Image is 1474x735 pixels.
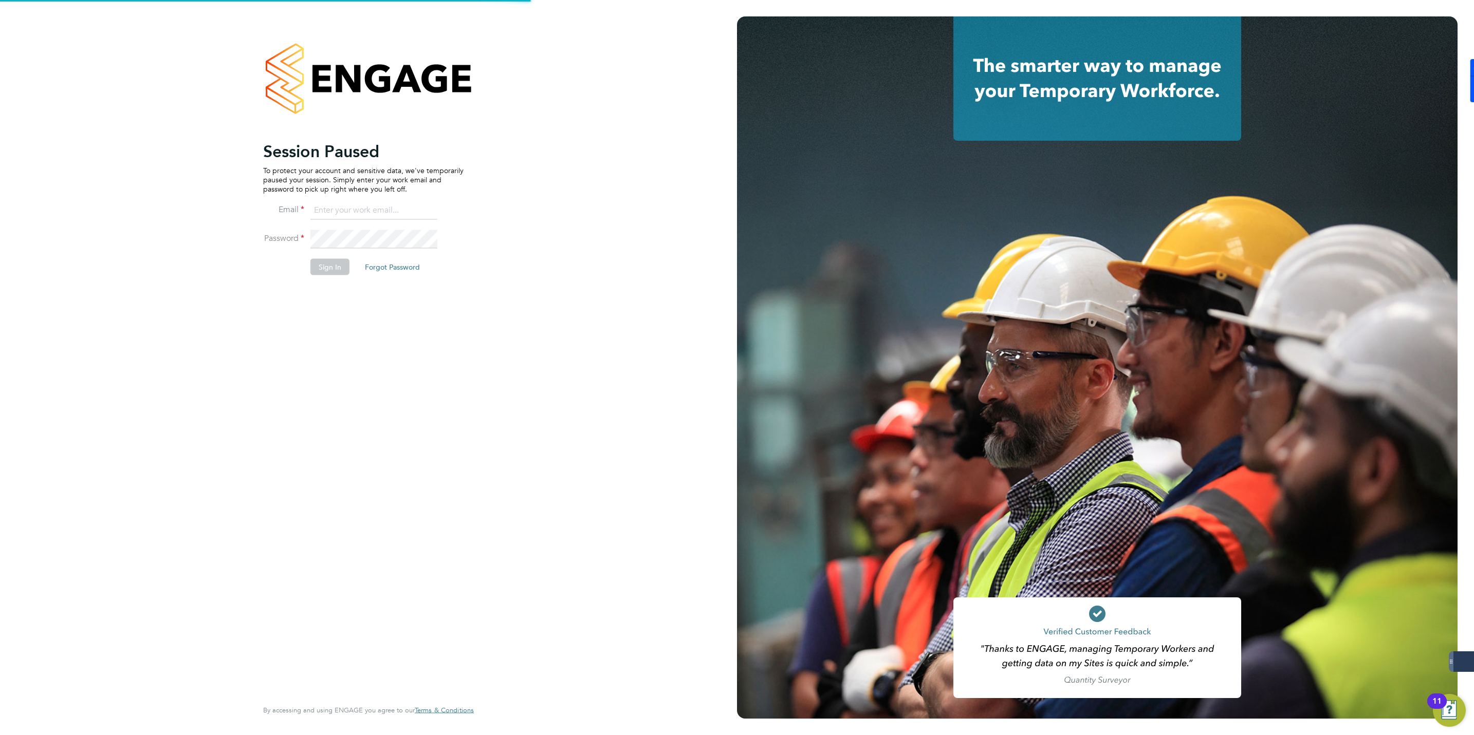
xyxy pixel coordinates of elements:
[263,233,304,243] label: Password
[263,165,464,194] p: To protect your account and sensitive data, we've temporarily paused your session. Simply enter y...
[1432,701,1442,714] div: 11
[263,204,304,215] label: Email
[415,706,474,714] span: Terms & Conditions
[310,201,437,220] input: Enter your work email...
[1433,694,1466,727] button: Open Resource Center, 11 new notifications
[310,258,349,275] button: Sign In
[263,141,464,161] h2: Session Paused
[357,258,428,275] button: Forgot Password
[415,706,474,714] a: Terms & Conditions
[263,706,474,714] span: By accessing and using ENGAGE you agree to our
